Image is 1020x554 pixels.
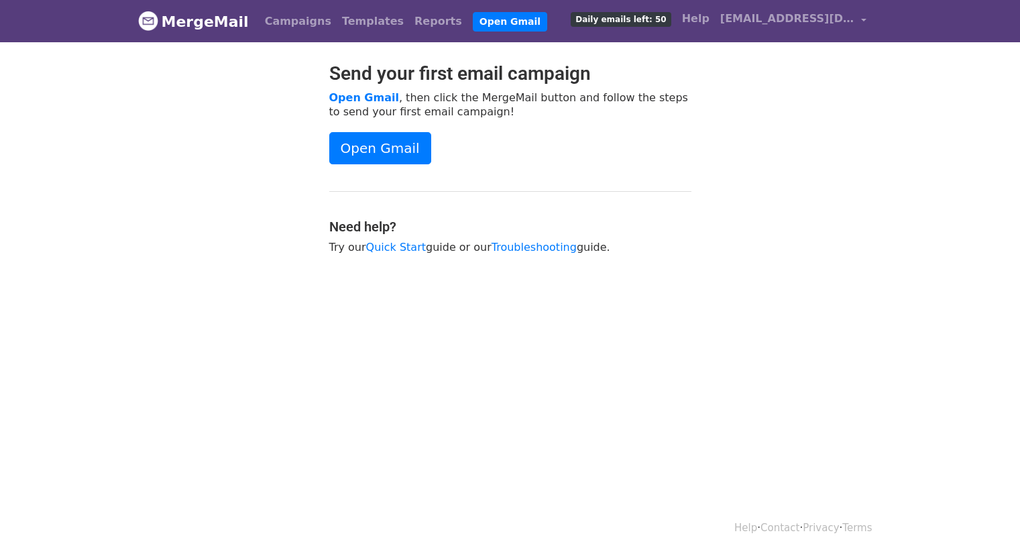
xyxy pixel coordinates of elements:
[760,522,799,534] a: Contact
[842,522,872,534] a: Terms
[803,522,839,534] a: Privacy
[677,5,715,32] a: Help
[473,12,547,32] a: Open Gmail
[138,7,249,36] a: MergeMail
[329,91,399,104] a: Open Gmail
[715,5,872,37] a: [EMAIL_ADDRESS][DOMAIN_NAME]
[329,240,691,254] p: Try our guide or our guide.
[492,241,577,254] a: Troubleshooting
[138,11,158,31] img: MergeMail logo
[734,522,757,534] a: Help
[565,5,676,32] a: Daily emails left: 50
[409,8,467,35] a: Reports
[366,241,426,254] a: Quick Start
[329,62,691,85] h2: Send your first email campaign
[571,12,671,27] span: Daily emails left: 50
[260,8,337,35] a: Campaigns
[720,11,854,27] span: [EMAIL_ADDRESS][DOMAIN_NAME]
[337,8,409,35] a: Templates
[329,219,691,235] h4: Need help?
[329,132,431,164] a: Open Gmail
[329,91,691,119] p: , then click the MergeMail button and follow the steps to send your first email campaign!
